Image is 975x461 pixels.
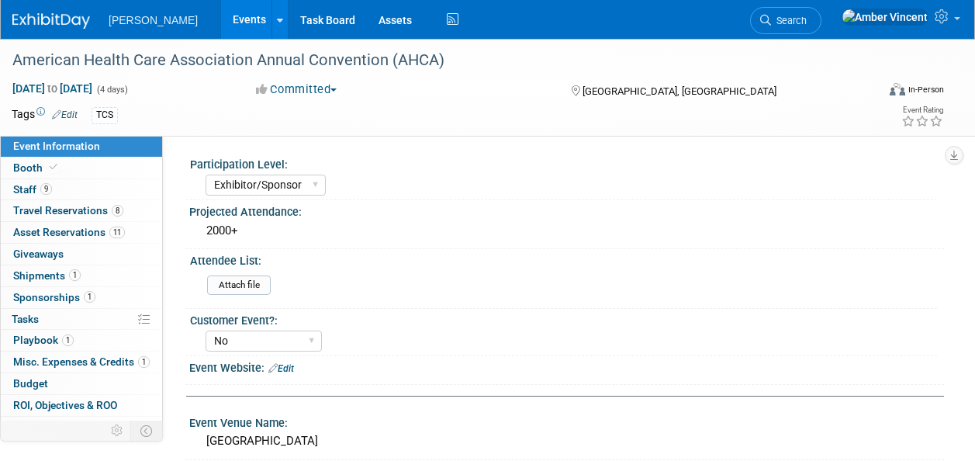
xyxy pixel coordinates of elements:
[12,313,39,325] span: Tasks
[109,14,198,26] span: [PERSON_NAME]
[50,163,57,172] i: Booth reservation complete
[13,183,52,196] span: Staff
[189,356,944,376] div: Event Website:
[1,222,162,243] a: Asset Reservations11
[12,106,78,124] td: Tags
[1,417,162,438] a: Attachments9
[12,81,93,95] span: [DATE] [DATE]
[1,136,162,157] a: Event Information
[808,81,944,104] div: Event Format
[84,291,95,303] span: 1
[1,158,162,179] a: Booth
[901,106,943,114] div: Event Rating
[95,85,128,95] span: (4 days)
[13,161,61,174] span: Booth
[112,205,123,217] span: 8
[1,200,162,221] a: Travel Reservations8
[1,352,162,373] a: Misc. Expenses & Credits1
[62,334,74,346] span: 1
[583,85,776,97] span: [GEOGRAPHIC_DATA], [GEOGRAPHIC_DATA]
[13,248,64,260] span: Giveaways
[13,226,125,238] span: Asset Reservations
[1,373,162,394] a: Budget
[52,109,78,120] a: Edit
[109,227,125,238] span: 11
[69,269,81,281] span: 1
[842,9,928,26] img: Amber Vincent
[1,309,162,330] a: Tasks
[13,377,48,390] span: Budget
[1,287,162,308] a: Sponsorships1
[201,219,932,243] div: 2000+
[13,399,117,411] span: ROI, Objectives & ROO
[1,244,162,265] a: Giveaways
[7,47,864,75] div: American Health Care Association Annual Convention (AHCA)
[13,334,74,346] span: Playbook
[251,81,343,98] button: Committed
[13,355,150,368] span: Misc. Expenses & Credits
[890,83,905,95] img: Format-Inperson.png
[131,421,163,441] td: Toggle Event Tabs
[190,153,937,172] div: Participation Level:
[189,200,944,220] div: Projected Attendance:
[40,183,52,195] span: 9
[201,429,932,453] div: [GEOGRAPHIC_DATA]
[13,269,81,282] span: Shipments
[13,421,91,433] span: Attachments
[12,13,90,29] img: ExhibitDay
[13,204,123,217] span: Travel Reservations
[45,82,60,95] span: to
[189,411,944,431] div: Event Venue Name:
[104,421,131,441] td: Personalize Event Tab Strip
[138,356,150,368] span: 1
[1,179,162,200] a: Staff9
[268,363,294,374] a: Edit
[92,107,118,123] div: TCS
[771,15,807,26] span: Search
[1,395,162,416] a: ROI, Objectives & ROO
[190,249,937,269] div: Attendee List:
[13,140,100,152] span: Event Information
[1,265,162,286] a: Shipments1
[750,7,821,34] a: Search
[1,330,162,351] a: Playbook1
[79,421,91,432] span: 9
[908,84,944,95] div: In-Person
[13,291,95,303] span: Sponsorships
[190,309,937,328] div: Customer Event?:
